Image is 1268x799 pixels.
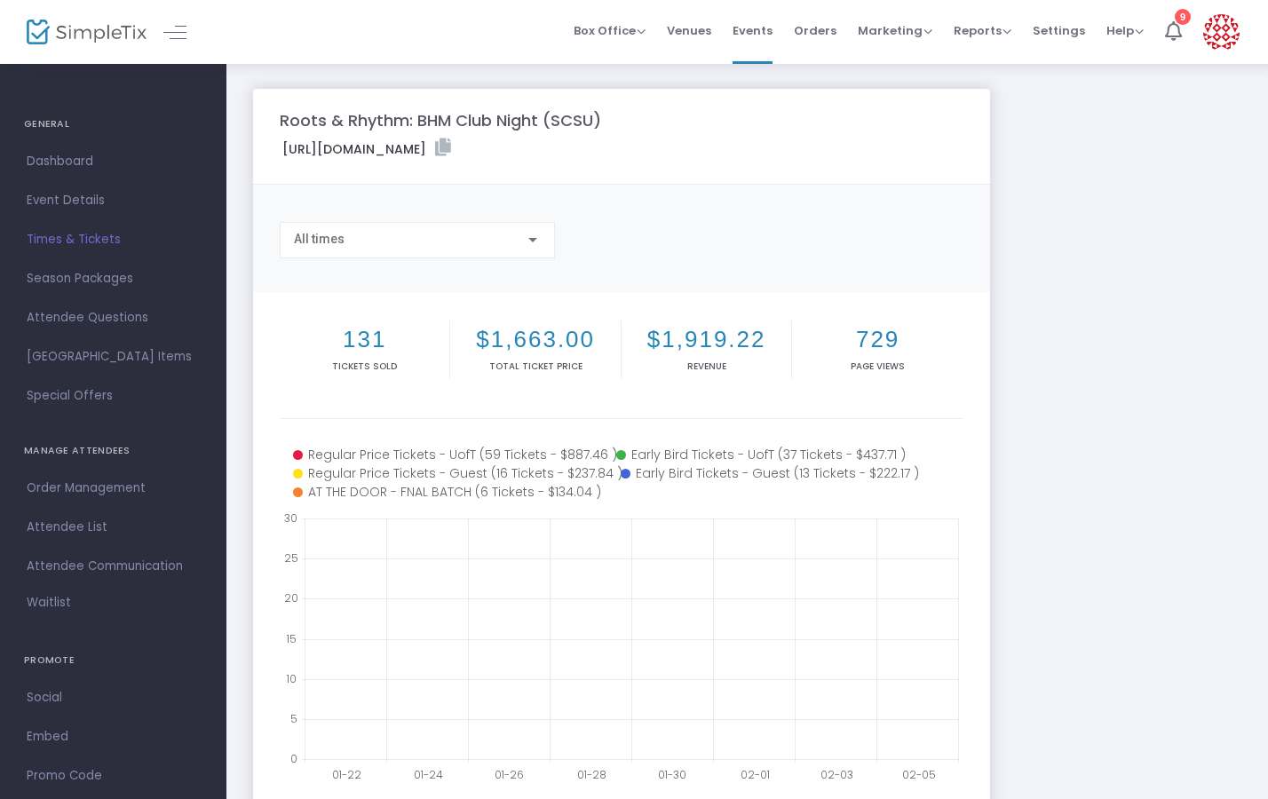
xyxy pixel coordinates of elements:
[1175,9,1191,25] div: 9
[284,510,297,526] text: 30
[27,306,200,329] span: Attendee Questions
[495,767,524,782] text: 01-26
[658,767,686,782] text: 01-30
[902,767,936,782] text: 02-05
[574,22,646,39] span: Box Office
[284,590,298,605] text: 20
[286,630,297,645] text: 15
[27,150,200,173] span: Dashboard
[1106,22,1144,39] span: Help
[290,710,297,725] text: 5
[741,767,770,782] text: 02-01
[454,360,616,373] p: Total Ticket Price
[454,326,616,353] h2: $1,663.00
[27,228,200,251] span: Times & Tickets
[24,433,202,469] h4: MANAGE ATTENDEES
[280,108,601,132] m-panel-title: Roots & Rhythm: BHM Club Night (SCSU)
[414,767,443,782] text: 01-24
[286,670,297,685] text: 10
[282,138,451,159] label: [URL][DOMAIN_NAME]
[667,8,711,53] span: Venues
[27,764,200,787] span: Promo Code
[625,326,788,353] h2: $1,919.22
[24,643,202,678] h4: PROMOTE
[283,360,446,373] p: Tickets sold
[820,767,853,782] text: 02-03
[332,767,361,782] text: 01-22
[794,8,836,53] span: Orders
[27,686,200,709] span: Social
[27,384,200,407] span: Special Offers
[27,594,71,612] span: Waitlist
[27,267,200,290] span: Season Packages
[27,477,200,500] span: Order Management
[796,326,959,353] h2: 729
[27,189,200,212] span: Event Details
[27,516,200,539] span: Attendee List
[796,360,959,373] p: Page Views
[954,22,1011,39] span: Reports
[24,107,202,142] h4: GENERAL
[283,326,446,353] h2: 131
[27,555,200,578] span: Attendee Communication
[27,725,200,748] span: Embed
[858,22,932,39] span: Marketing
[625,360,788,373] p: Revenue
[733,8,773,53] span: Events
[577,767,606,782] text: 01-28
[290,751,297,766] text: 0
[27,345,200,368] span: [GEOGRAPHIC_DATA] Items
[1033,8,1085,53] span: Settings
[284,550,298,566] text: 25
[294,232,345,246] span: All times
